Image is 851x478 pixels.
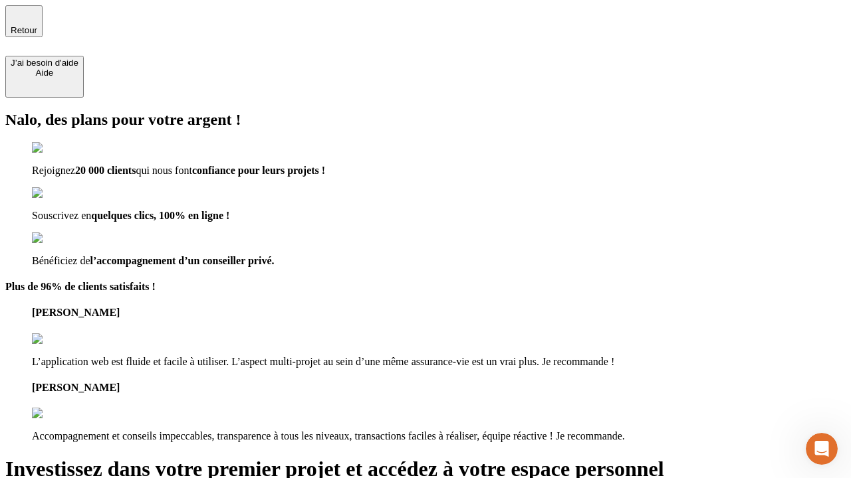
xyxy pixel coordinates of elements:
img: checkmark [32,187,89,199]
button: Retour [5,5,43,37]
img: checkmark [32,232,89,244]
h4: Plus de 96% de clients satisfaits ! [5,281,846,293]
img: reviews stars [32,408,98,420]
img: checkmark [32,142,89,154]
span: l’accompagnement d’un conseiller privé. [90,255,275,266]
span: Rejoignez [32,165,75,176]
span: confiance pour leurs projets ! [192,165,325,176]
button: J’ai besoin d'aideAide [5,56,84,98]
p: L’application web est fluide et facile à utiliser. L’aspect multi-projet au sein d’une même assur... [32,356,846,368]
h2: Nalo, des plans pour votre argent ! [5,111,846,129]
span: quelques clics, 100% en ligne ! [91,210,229,221]
span: 20 000 clients [75,165,136,176]
p: Accompagnement et conseils impeccables, transparence à tous les niveaux, transactions faciles à r... [32,430,846,442]
span: qui nous font [136,165,191,176]
img: reviews stars [32,333,98,345]
h4: [PERSON_NAME] [32,382,846,394]
div: Aide [11,68,78,78]
iframe: Intercom live chat [806,433,838,465]
h4: [PERSON_NAME] [32,307,846,319]
span: Bénéficiez de [32,255,90,266]
span: Retour [11,25,37,35]
span: Souscrivez en [32,210,91,221]
div: J’ai besoin d'aide [11,58,78,68]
